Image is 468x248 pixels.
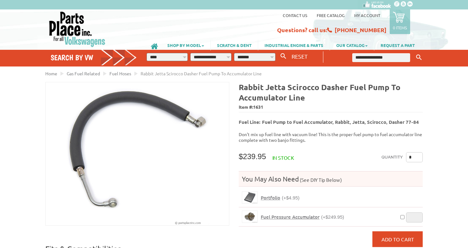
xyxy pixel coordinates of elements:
a: Fuel Hoses [109,71,131,76]
a: Fuel Pressure Accumulator(+$249.95) [261,214,344,220]
a: Home [45,71,57,76]
img: Fuel Pressure Accumulator [242,211,257,222]
span: Item #: [239,103,423,112]
a: Fuel Pressure Accumulator [242,211,258,223]
a: Portfolio [242,191,258,204]
span: In stock [272,154,294,161]
a: Gas Fuel Related [67,71,100,76]
button: Add to Cart [372,231,423,247]
a: OUR CATALOG [330,40,374,50]
b: Fuel Line: Fuel Pump to Fuel Accumulator, Rabbit, Jetta, Scirocco, Dasher 77-84 [239,119,419,125]
span: (+$4.95) [282,195,299,200]
span: Rabbit Jetta Scirocco Dasher Fuel Pump to Accumulator Line [141,71,262,76]
span: 1631 [253,104,263,110]
span: Add to Cart [382,236,414,242]
span: Fuel Pressure Accumulator [261,214,320,220]
img: Parts Place Inc! [48,11,106,47]
a: Free Catalog [317,13,345,18]
button: Search By VW... [278,52,289,61]
span: $239.95 [239,152,266,161]
img: Portfolio [242,192,257,203]
a: SHOP BY MODEL [161,40,210,50]
a: Contact us [283,13,307,18]
label: Quantity [382,152,403,162]
a: My Account [354,13,380,18]
img: Rabbit Jetta Scirocco Dasher Fuel Pump to Accumlator Line [46,82,229,225]
p: Don't mix up fuel line with vacuum line! This is the proper fuel pump to fuel accumulator line co... [239,131,423,143]
span: (+$249.95) [321,214,344,220]
p: 0 items [393,25,407,30]
a: INDUSTRIAL ENGINE & PARTS [258,40,330,50]
span: (See DIY Tip Below) [299,177,342,183]
a: 0 items [390,9,410,34]
span: RESET [292,53,308,60]
span: Portfolio [261,194,280,201]
a: REQUEST A PART [374,40,421,50]
button: RESET [289,52,310,61]
button: Keyword Search [414,52,424,63]
a: Portfolio(+$4.95) [261,195,299,201]
h4: You May Also Need [239,175,423,183]
h4: Search by VW [51,53,137,62]
a: SCRATCH & DENT [211,40,258,50]
b: Rabbit Jetta Scirocco Dasher Fuel Pump to Accumulator Line [239,82,400,102]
